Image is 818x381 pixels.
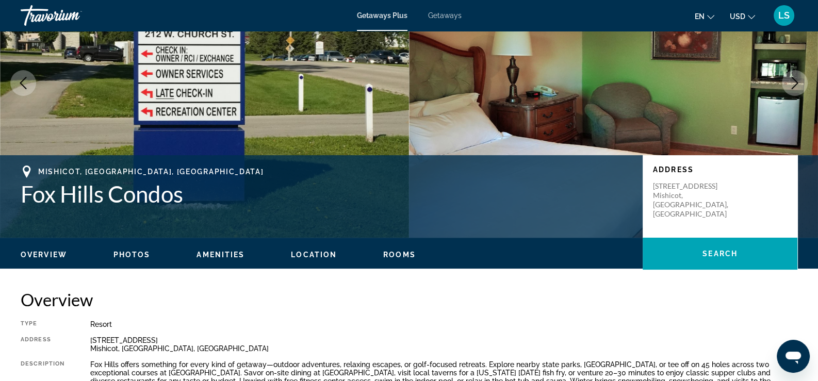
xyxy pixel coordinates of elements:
iframe: Button to launch messaging window [777,340,810,373]
span: LS [778,10,790,21]
span: Location [291,251,337,259]
h1: Fox Hills Condos [21,180,632,207]
span: USD [730,12,745,21]
button: Search [643,238,797,270]
span: en [695,12,705,21]
p: [STREET_ADDRESS] Mishicot, [GEOGRAPHIC_DATA], [GEOGRAPHIC_DATA] [653,181,735,219]
button: Amenities [197,250,244,259]
div: Address [21,336,64,353]
a: Travorium [21,2,124,29]
a: Getaways [428,11,462,20]
button: Change language [695,9,714,24]
button: Previous image [10,70,36,96]
span: Overview [21,251,67,259]
p: Address [653,165,787,174]
span: Photos [113,251,151,259]
div: Type [21,320,64,328]
span: Search [702,250,738,258]
button: Location [291,250,337,259]
div: Resort [90,320,797,328]
button: Rooms [383,250,416,259]
div: [STREET_ADDRESS] Mishicot, [GEOGRAPHIC_DATA], [GEOGRAPHIC_DATA] [90,336,797,353]
button: Photos [113,250,151,259]
span: Mishicot, [GEOGRAPHIC_DATA], [GEOGRAPHIC_DATA] [38,168,264,176]
button: User Menu [771,5,797,26]
button: Overview [21,250,67,259]
a: Getaways Plus [357,11,407,20]
button: Next image [782,70,808,96]
span: Rooms [383,251,416,259]
button: Change currency [730,9,755,24]
h2: Overview [21,289,797,310]
span: Amenities [197,251,244,259]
